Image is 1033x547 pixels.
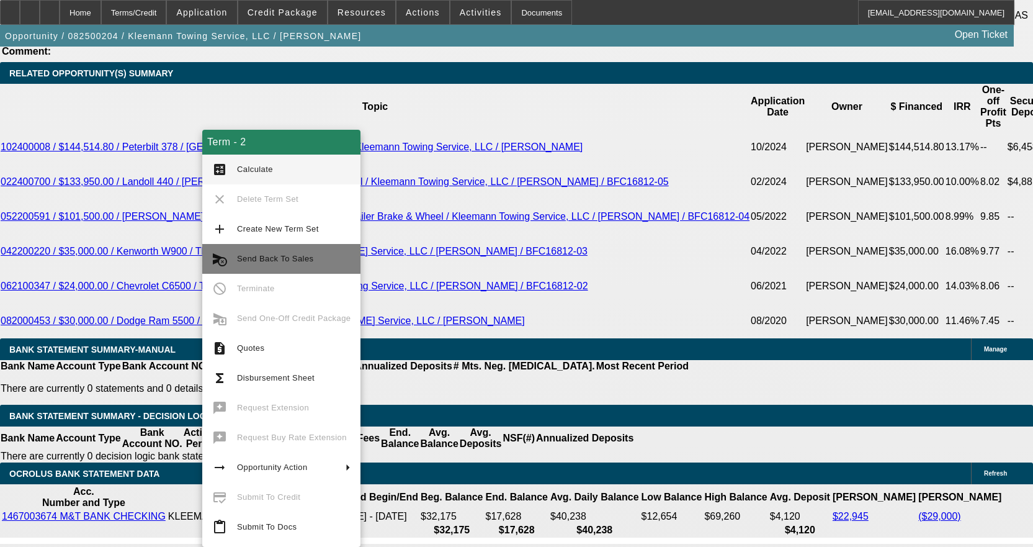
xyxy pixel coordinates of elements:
[750,199,805,234] td: 05/2022
[950,24,1013,45] a: Open Ticket
[1,486,166,509] th: Acc. Number and Type
[212,520,227,535] mat-icon: content_paste
[176,7,227,17] span: Application
[167,1,236,24] button: Application
[945,234,980,269] td: 16.08%
[406,7,440,17] span: Actions
[183,427,220,450] th: Activity Period
[641,510,703,523] td: $12,654
[9,345,176,355] span: BANK STATEMENT SUMMARY-MANUAL
[453,360,596,373] th: # Mts. Neg. [MEDICAL_DATA].
[535,427,634,450] th: Annualized Deposits
[380,427,419,450] th: End. Balance
[502,427,535,450] th: NSF(#)
[9,411,215,421] span: Bank Statement Summary - Decision Logic
[237,224,319,233] span: Create New Term Set
[888,199,945,234] td: $101,500.00
[237,522,297,531] span: Submit To Docs
[888,84,945,130] th: $ Financed
[1,211,749,222] a: 052200591 / $101,500.00 / [PERSON_NAME] Workhorse / [PERSON_NAME] Trailer Brake & Wheel / Kleeman...
[55,427,122,450] th: Account Type
[918,511,961,522] a: ($29,000)
[980,269,1007,304] td: 8.06
[237,463,308,472] span: Opportunity Action
[212,222,227,237] mat-icon: add
[945,304,980,338] td: 11.46%
[328,1,395,24] button: Resources
[980,234,1007,269] td: 9.77
[212,371,227,386] mat-icon: functions
[335,486,419,509] th: Period Begin/End
[202,130,360,155] div: Term - 2
[704,510,767,523] td: $69,260
[9,68,173,78] span: RELATED OPPORTUNITY(S) SUMMARY
[419,427,458,450] th: Avg. Balance
[1,281,588,291] a: 062100347 / $24,000.00 / Chevrolet C6500 / Third Party Vendor / Kleemann Towing Service, LLC / [P...
[945,84,980,130] th: IRR
[9,469,159,479] span: OCROLUS BANK STATEMENT DATA
[945,269,980,304] td: 14.03%
[212,341,227,356] mat-icon: request_quote
[750,304,805,338] td: 08/2020
[769,486,831,509] th: Avg. Deposit
[750,130,805,165] td: 10/2024
[1,315,525,326] a: 082000453 / $30,000.00 / Dodge Ram 5500 / Third Party Vendor / [PERSON_NAME] Service, LLC / [PERS...
[460,7,502,17] span: Activities
[641,486,703,509] th: Low Balance
[980,199,1007,234] td: 9.85
[122,427,183,450] th: Bank Account NO.
[750,84,805,130] th: Application Date
[237,343,264,353] span: Quotes
[168,486,334,509] th: Acc. Holder Name
[1,383,689,394] p: There are currently 0 statements and 0 details entered on this opportunity
[805,269,888,304] td: [PERSON_NAME]
[237,165,273,174] span: Calculate
[750,165,805,199] td: 02/2024
[833,511,869,522] a: $22,945
[248,7,318,17] span: Credit Package
[945,199,980,234] td: 8.99%
[984,470,1007,477] span: Refresh
[550,486,640,509] th: Avg. Daily Balance
[238,1,327,24] button: Credit Package
[1,142,583,152] a: 102400008 / $144,514.80 / Peterbilt 378 / [GEOGRAPHIC_DATA] Garage, Inc. / Kleemann Towing Servic...
[805,84,888,130] th: Owner
[354,360,452,373] th: Annualized Deposits
[168,510,334,523] td: KLEEMANN TOWING SERVICE LLC
[485,486,548,509] th: End. Balance
[980,84,1007,130] th: One-off Profit Pts
[237,373,315,382] span: Disbursement Sheet
[805,199,888,234] td: [PERSON_NAME]
[420,510,483,523] td: $32,175
[420,486,483,509] th: Beg. Balance
[212,460,227,475] mat-icon: arrow_right_alt
[888,234,945,269] td: $35,000.00
[485,510,548,523] td: $17,628
[450,1,511,24] button: Activities
[750,269,805,304] td: 06/2021
[55,360,122,373] th: Account Type
[769,510,831,523] td: $4,120
[888,130,945,165] td: $144,514.80
[980,304,1007,338] td: 7.45
[805,234,888,269] td: [PERSON_NAME]
[338,7,386,17] span: Resources
[485,524,548,536] th: $17,628
[420,524,483,536] th: $32,175
[805,165,888,199] td: [PERSON_NAME]
[945,165,980,199] td: 10.00%
[1,176,669,187] a: 022400700 / $133,950.00 / Landoll 440 / [PERSON_NAME] Trailer Brake & Wheel / Kleemann Towing Ser...
[984,346,1007,353] span: Manage
[805,130,888,165] td: [PERSON_NAME]
[5,31,361,41] span: Opportunity / 082500204 / Kleemann Towing Service, LLC / [PERSON_NAME]
[980,165,1007,199] td: 8.02
[945,130,980,165] td: 13.17%
[357,427,380,450] th: Fees
[888,165,945,199] td: $133,950.00
[980,130,1007,165] td: --
[122,360,210,373] th: Bank Account NO.
[888,269,945,304] td: $24,000.00
[918,486,1002,509] th: [PERSON_NAME]
[2,511,166,522] a: 1467003674 M&T BANK CHECKING
[237,254,313,263] span: Send Back To Sales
